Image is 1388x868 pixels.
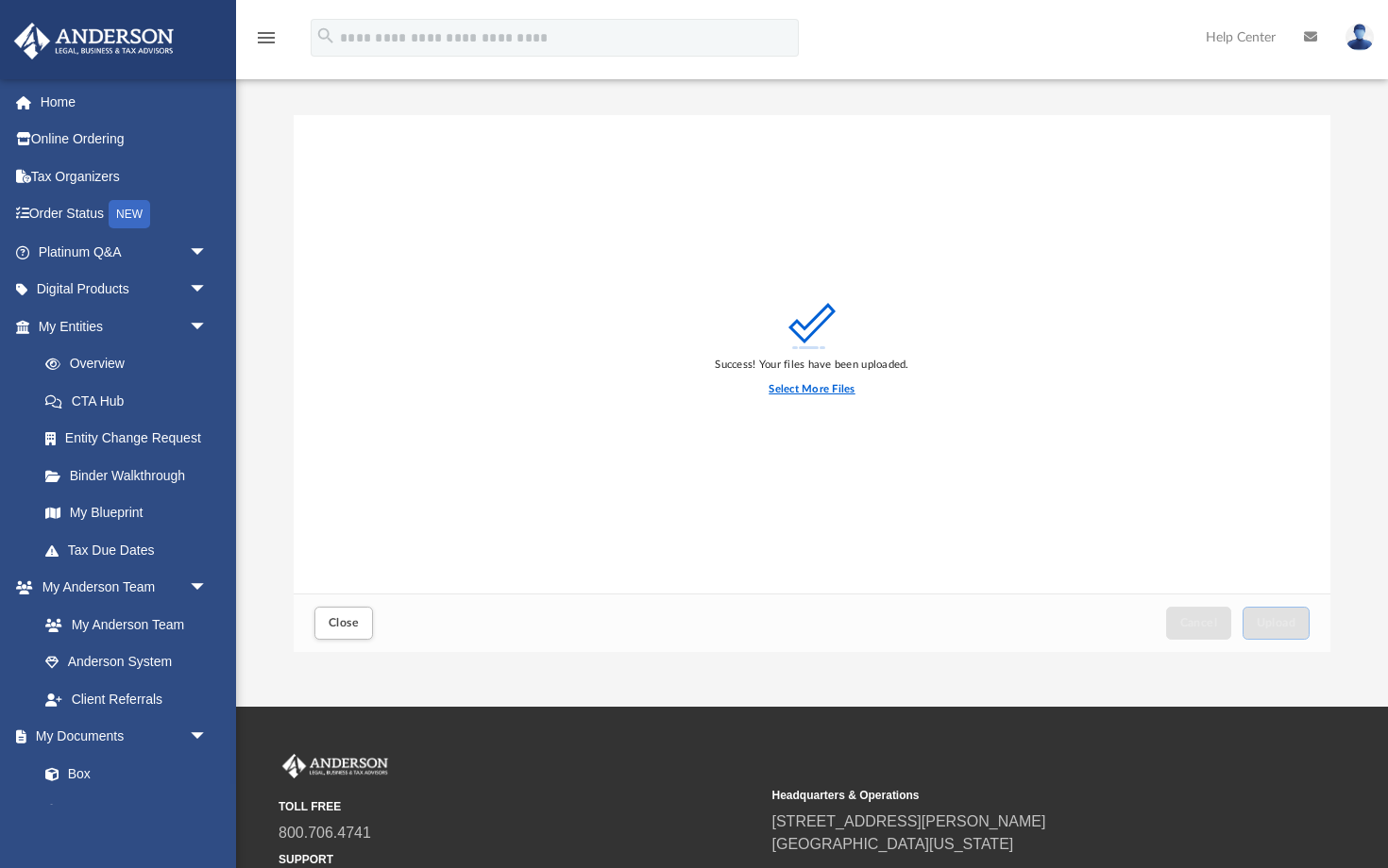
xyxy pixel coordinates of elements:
[329,617,359,628] span: Close
[13,121,236,159] a: Online Ordering
[26,606,217,643] a: My Anderson Team
[772,813,1046,829] a: [STREET_ADDRESS][PERSON_NAME]
[279,754,392,778] img: Anderson Advisors Platinum Portal
[294,115,1330,652] div: Upload
[1180,617,1218,628] span: Cancel
[26,643,227,681] a: Anderson System
[279,825,371,841] a: 800.706.4741
[13,718,227,756] a: My Documentsarrow_drop_down
[26,382,236,420] a: CTA Hub
[189,718,227,757] span: arrow_drop_down
[26,420,236,458] a: Entity Change Request
[255,26,278,49] i: menu
[769,381,855,398] label: Select More Files
[189,569,227,608] span: arrow_drop_down
[279,851,759,868] small: SUPPORT
[26,680,227,718] a: Client Referrals
[109,200,150,228] div: NEW
[8,23,179,59] img: Anderson Advisors Platinum Portal
[294,115,1330,594] div: grid
[13,83,236,121] a: Home
[1346,24,1374,51] img: User Pic
[1166,607,1232,640] button: Cancel
[772,836,1014,852] a: [GEOGRAPHIC_DATA][US_STATE]
[26,494,227,532] a: My Blueprint
[315,25,336,46] i: search
[1243,607,1311,640] button: Upload
[189,271,227,309] span: arrow_drop_down
[26,755,217,793] a: Box
[715,357,908,374] div: Success! Your files have been uploaded.
[314,607,373,640] button: Close
[26,345,236,383] a: Overview
[189,233,227,272] span: arrow_drop_down
[13,569,227,607] a: My Anderson Teamarrow_drop_down
[13,158,236,195] a: Tax Organizers
[26,457,236,494] a: Binder Walkthrough
[13,233,236,271] a: Platinum Q&Aarrow_drop_down
[189,308,227,346] span: arrow_drop_down
[13,308,236,345] a: My Entitiesarrow_drop_down
[255,36,278,49] a: menu
[26,793,227,830] a: Meeting Minutes
[13,271,236,309] a: Digital Productsarrow_drop_down
[1257,617,1296,628] span: Upload
[279,798,759,815] small: TOLL FREE
[772,787,1253,804] small: Headquarters & Operations
[13,195,236,234] a: Order StatusNEW
[26,531,236,569] a: Tax Due Dates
